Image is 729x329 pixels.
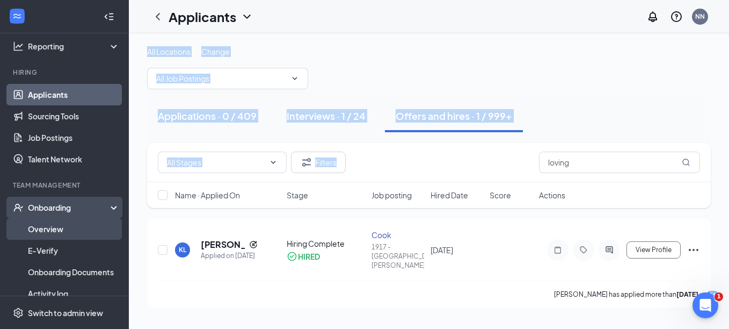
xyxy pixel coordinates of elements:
svg: Notifications [646,10,659,23]
svg: Collapse [104,11,114,22]
span: Name · Applied On [175,190,240,201]
svg: CheckmarkCircle [287,251,297,262]
div: Hiring Complete [287,238,366,249]
span: Job posting [371,190,412,201]
div: Cook [371,230,424,240]
svg: Ellipses [687,244,700,256]
button: Filter Filters [291,152,346,173]
svg: QuestionInfo [670,10,683,23]
svg: WorkstreamLogo [12,11,23,22]
span: Stage [287,190,308,201]
input: All Stages [167,156,265,168]
iframe: Intercom live chat [692,292,718,318]
div: Reporting [28,41,120,52]
a: E-Verify [28,240,120,261]
span: All Locations [147,47,191,56]
b: [DATE] [676,290,698,298]
svg: Note [551,246,564,254]
button: View Profile [626,241,681,259]
input: All Job Postings [156,73,286,84]
svg: ActiveChat [603,246,616,254]
svg: Settings [13,307,24,318]
a: Job Postings [28,127,120,148]
div: 64 [706,291,718,300]
div: NN [695,12,705,21]
div: Switch to admin view [28,307,103,318]
svg: ChevronDown [240,10,253,23]
input: Search in offers and hires [539,152,700,173]
h5: [PERSON_NAME] [201,239,245,251]
div: Onboarding [28,202,111,213]
span: Change [201,47,230,56]
svg: UserCheck [13,202,24,213]
div: Interviews · 1 / 24 [287,109,366,123]
svg: Reapply [249,240,258,249]
svg: Filter [300,156,313,169]
a: Sourcing Tools [28,105,120,127]
svg: MagnifyingGlass [682,158,690,167]
div: Offers and hires · 1 / 999+ [396,109,512,123]
div: Hiring [13,68,118,77]
div: Team Management [13,181,118,190]
div: 1917 - [GEOGRAPHIC_DATA][PERSON_NAME] [371,242,424,270]
svg: Tag [577,246,590,254]
a: Applicants [28,84,120,105]
a: Talent Network [28,148,120,170]
span: View Profile [636,246,672,254]
span: [DATE] [431,245,453,255]
div: Applied on [DATE] [201,251,258,261]
h1: Applicants [169,8,236,26]
div: Applications · 0 / 409 [158,109,257,123]
a: Activity log [28,283,120,304]
a: Onboarding Documents [28,261,120,283]
span: 1 [715,292,723,301]
svg: ChevronDown [290,74,299,83]
a: Overview [28,218,120,240]
svg: ChevronDown [269,158,278,167]
span: Score [490,190,511,201]
svg: ChevronLeft [151,10,164,23]
p: [PERSON_NAME] has applied more than . [554,290,700,299]
span: Actions [539,190,565,201]
span: Hired Date [431,190,468,201]
div: HIRED [298,251,320,262]
svg: Analysis [13,41,24,52]
div: KL [179,245,186,254]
